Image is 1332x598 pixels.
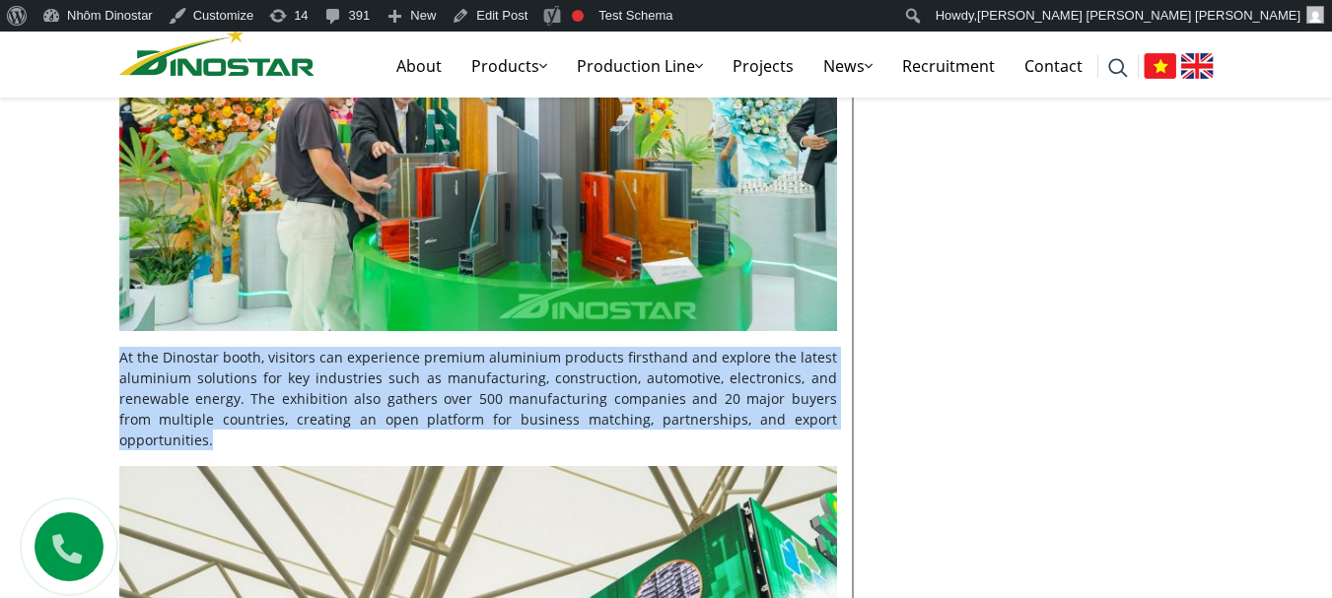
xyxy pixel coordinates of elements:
[572,10,584,22] div: Focus keyphrase not set
[382,34,456,98] a: About
[1108,58,1128,78] img: search
[977,8,1300,23] span: [PERSON_NAME] [PERSON_NAME] [PERSON_NAME]
[119,347,837,450] p: At the Dinostar booth, visitors can experience premium aluminium products firsthand and explore t...
[808,34,887,98] a: News
[119,27,315,76] img: Nhôm Dinostar
[1144,53,1176,79] img: Tiếng Việt
[1181,53,1214,79] img: English
[1010,34,1097,98] a: Contact
[456,34,562,98] a: Products
[562,34,718,98] a: Production Line
[718,34,808,98] a: Projects
[887,34,1010,98] a: Recruitment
